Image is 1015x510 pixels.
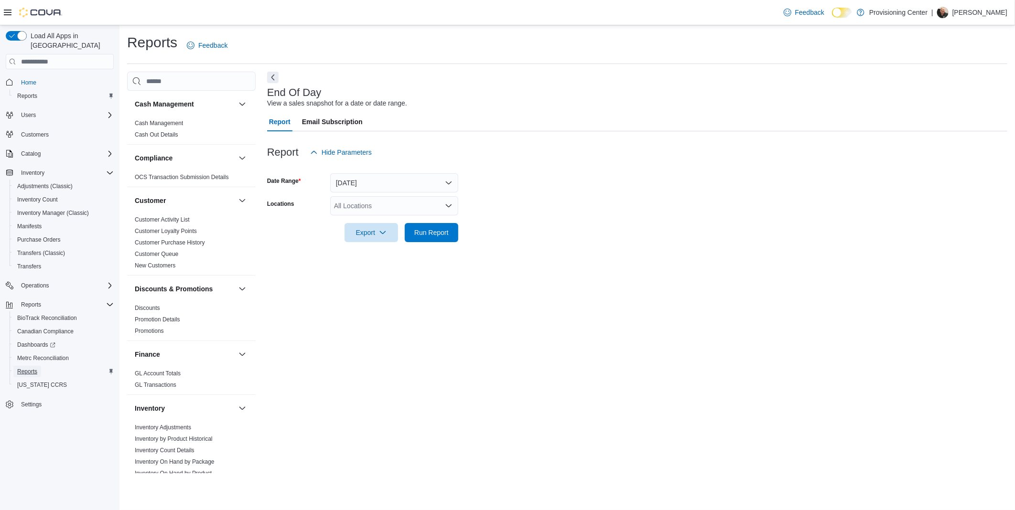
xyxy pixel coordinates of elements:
[237,349,248,360] button: Finance
[10,260,118,273] button: Transfers
[10,378,118,392] button: [US_STATE] CCRS
[17,148,114,159] span: Catalog
[931,7,933,18] p: |
[135,381,176,389] span: GL Transactions
[135,305,160,311] a: Discounts
[135,131,178,138] span: Cash Out Details
[267,98,407,108] div: View a sales snapshot for a date or date range.
[17,182,73,190] span: Adjustments (Classic)
[13,366,114,377] span: Reports
[17,167,48,179] button: Inventory
[267,147,299,158] h3: Report
[135,250,178,258] span: Customer Queue
[135,153,173,163] h3: Compliance
[135,196,166,205] h3: Customer
[17,249,65,257] span: Transfers (Classic)
[267,200,294,208] label: Locations
[13,194,114,205] span: Inventory Count
[2,127,118,141] button: Customers
[10,89,118,103] button: Reports
[135,435,213,443] span: Inventory by Product Historical
[135,370,181,377] span: GL Account Totals
[237,98,248,110] button: Cash Management
[10,338,118,351] a: Dashboards
[135,262,175,269] span: New Customers
[21,79,36,86] span: Home
[21,131,49,138] span: Customers
[17,128,114,140] span: Customers
[135,216,190,223] span: Customer Activity List
[237,152,248,164] button: Compliance
[21,401,42,408] span: Settings
[322,148,372,157] span: Hide Parameters
[2,108,118,122] button: Users
[135,382,176,388] a: GL Transactions
[350,223,392,242] span: Export
[13,312,114,324] span: BioTrack Reconciliation
[127,368,256,394] div: Finance
[17,196,58,203] span: Inventory Count
[135,173,229,181] span: OCS Transaction Submission Details
[10,206,118,220] button: Inventory Manager (Classic)
[21,111,36,119] span: Users
[237,283,248,295] button: Discounts & Promotions
[2,279,118,292] button: Operations
[10,246,118,260] button: Transfers (Classic)
[237,403,248,414] button: Inventory
[13,90,114,102] span: Reports
[6,71,114,436] nav: Complex example
[13,221,114,232] span: Manifests
[267,87,322,98] h3: End Of Day
[135,119,183,127] span: Cash Management
[135,316,180,323] a: Promotion Details
[135,239,205,246] span: Customer Purchase History
[135,458,215,465] a: Inventory On Hand by Package
[17,398,114,410] span: Settings
[17,299,45,310] button: Reports
[306,143,376,162] button: Hide Parameters
[13,194,62,205] a: Inventory Count
[13,379,71,391] a: [US_STATE] CCRS
[10,220,118,233] button: Manifests
[17,223,42,230] span: Manifests
[17,280,114,291] span: Operations
[795,8,824,17] span: Feedback
[135,227,197,235] span: Customer Loyalty Points
[135,316,180,323] span: Promotion Details
[2,298,118,311] button: Reports
[10,193,118,206] button: Inventory Count
[127,117,256,144] div: Cash Management
[135,436,213,442] a: Inventory by Product Historical
[13,181,114,192] span: Adjustments (Classic)
[135,174,229,181] a: OCS Transaction Submission Details
[13,261,114,272] span: Transfers
[135,304,160,312] span: Discounts
[832,8,852,18] input: Dark Mode
[135,424,191,431] span: Inventory Adjustments
[127,302,256,340] div: Discounts & Promotions
[17,328,74,335] span: Canadian Compliance
[445,202,453,210] button: Open list of options
[17,399,45,410] a: Settings
[869,7,928,18] p: Provisioning Center
[21,282,49,289] span: Operations
[198,41,227,50] span: Feedback
[183,36,231,55] a: Feedback
[17,92,37,100] span: Reports
[13,326,77,337] a: Canadian Compliance
[13,366,41,377] a: Reports
[135,370,181,377] a: GL Account Totals
[13,352,73,364] a: Metrc Reconciliation
[2,75,118,89] button: Home
[2,397,118,411] button: Settings
[135,447,194,454] a: Inventory Count Details
[17,109,40,121] button: Users
[127,214,256,275] div: Customer
[17,314,77,322] span: BioTrack Reconciliation
[13,221,45,232] a: Manifests
[135,470,212,477] a: Inventory On Hand by Product
[21,150,41,158] span: Catalog
[780,3,828,22] a: Feedback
